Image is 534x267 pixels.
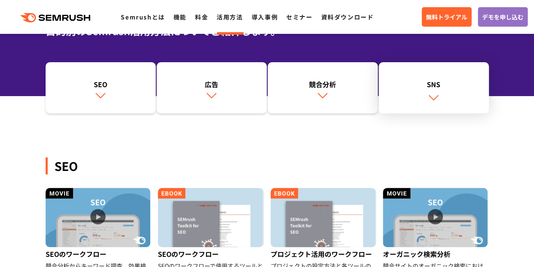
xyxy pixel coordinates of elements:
div: 広告 [161,79,263,89]
div: プロジェクト活用のワークフロー [271,247,377,261]
a: 導入事例 [252,13,278,21]
a: セミナー [286,13,312,21]
a: デモを申し込む [478,7,528,27]
div: SEO [46,157,489,174]
span: 無料トライアル [426,12,467,22]
div: SNS [383,79,485,89]
a: 広告 [157,62,267,114]
div: 競合分析 [272,79,374,89]
a: 活用方法 [217,13,243,21]
div: SEO [50,79,152,89]
div: SEOのワークフロー [46,247,152,261]
a: 無料トライアル [422,7,472,27]
a: 資料ダウンロード [321,13,374,21]
div: SEOのワークフロー [158,247,264,261]
a: 機能 [173,13,187,21]
a: SNS [379,62,489,114]
span: デモを申し込む [482,12,523,22]
a: SEO [46,62,156,114]
a: 競合分析 [268,62,378,114]
div: オーガニック検索分析 [383,247,489,261]
a: 料金 [195,13,208,21]
a: Semrushとは [121,13,165,21]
